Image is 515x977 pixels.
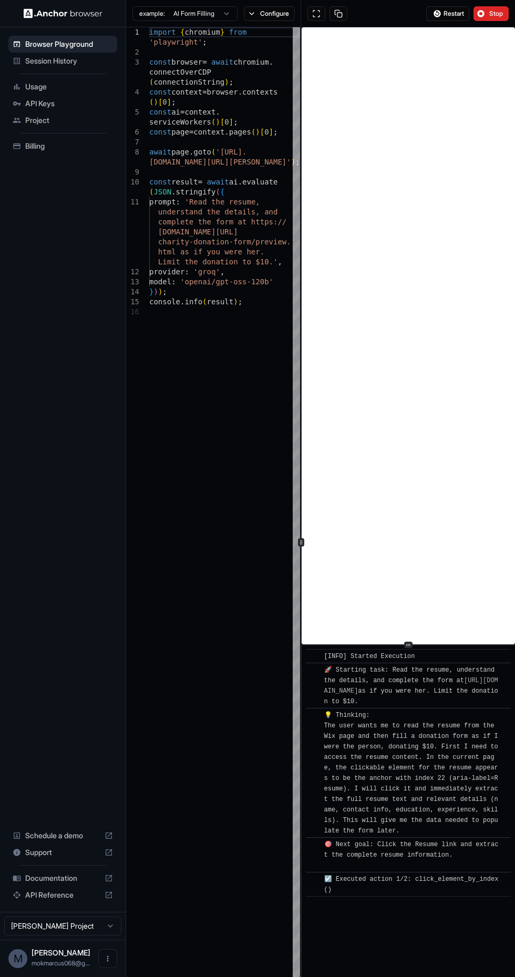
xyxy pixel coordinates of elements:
div: 1 [126,27,139,37]
button: Open in full screen [307,6,325,21]
span: . [269,58,273,66]
span: ( [149,98,153,106]
span: ( [215,188,220,196]
span: stringify [176,188,216,196]
span: . [238,88,242,96]
span: = [180,108,184,116]
div: 15 [126,297,139,307]
span: 'playwright' [149,38,202,46]
span: ( [251,128,255,136]
span: Browser Playground [25,39,113,49]
span: console [149,297,180,306]
div: 5 [126,107,139,117]
span: Session History [25,56,113,66]
span: 'openai/gpt-oss-120b' [180,277,273,286]
span: complete the form at https:// [158,218,286,226]
span: chromium [184,28,220,36]
span: serviceWorkers [149,118,211,126]
button: Configure [244,6,295,21]
span: ; [273,128,277,136]
div: M [8,949,27,968]
span: prompt [149,198,176,206]
a: [URL][DOMAIN_NAME] [324,677,498,695]
span: const [149,58,171,66]
span: Stop [489,9,504,18]
span: [ [260,128,264,136]
span: result [171,178,198,186]
span: [INFO] Started Execution [324,653,415,660]
span: ai [229,178,238,186]
span: Restart [444,9,464,18]
span: ; [162,287,167,296]
span: . [224,128,229,136]
span: model [149,277,171,286]
div: Project [8,112,117,129]
div: 12 [126,267,139,277]
div: 7 [126,137,139,147]
span: ( [149,78,153,86]
span: 0 [162,98,167,106]
span: . [238,178,242,186]
span: Marcus Mok [32,948,90,957]
span: mokmarcus068@gmail.com [32,959,90,967]
span: . [215,108,220,116]
span: ( [211,118,215,126]
span: context [171,88,202,96]
span: = [189,128,193,136]
span: ) [255,128,260,136]
div: 4 [126,87,139,97]
span: understand the details, and [158,208,278,216]
span: ☑️ Executed action 1/2: click_element_by_index() [324,876,499,893]
span: contexts [242,88,277,96]
span: } [149,287,153,296]
span: 0 [224,118,229,126]
div: 16 [126,307,139,317]
span: ​ [311,710,316,721]
div: 8 [126,147,139,157]
span: , [277,258,282,266]
span: await [149,148,171,156]
span: 🎯 Next goal: Click the Resume link and extract the complete resume information. [324,841,499,869]
div: 9 [126,167,139,177]
span: ) [224,78,229,86]
div: API Keys [8,95,117,112]
span: { [180,28,184,36]
span: = [198,178,202,186]
div: API Reference [8,887,117,903]
span: Billing [25,141,113,151]
div: Usage [8,78,117,95]
span: API Reference [25,890,100,900]
span: html as if you were her. [158,248,264,256]
span: [ [158,98,162,106]
span: pages [229,128,251,136]
span: context [184,108,215,116]
span: = [202,88,207,96]
button: Copy session ID [329,6,347,21]
div: 2 [126,47,139,57]
span: ] [269,128,273,136]
span: [ [220,118,224,126]
span: Usage [25,81,113,92]
span: ( [149,188,153,196]
span: 0 [264,128,269,136]
span: ; [229,78,233,86]
button: Open menu [98,949,117,968]
span: charity-donation-form/preview. [158,238,291,246]
span: browser [171,58,202,66]
span: ​ [311,651,316,662]
button: Restart [426,6,469,21]
span: context [193,128,224,136]
div: 11 [126,197,139,207]
span: from [229,28,247,36]
span: : [171,277,176,286]
span: 💡 Thinking: The user wants me to read the resume from the Wix page and then fill a donation form ... [324,712,502,835]
span: . [180,297,184,306]
span: example: [139,9,165,18]
span: page [171,148,189,156]
div: 3 [126,57,139,67]
div: Schedule a demo [8,827,117,844]
span: ai [171,108,180,116]
span: result [207,297,234,306]
span: provider [149,268,184,276]
span: await [207,178,229,186]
